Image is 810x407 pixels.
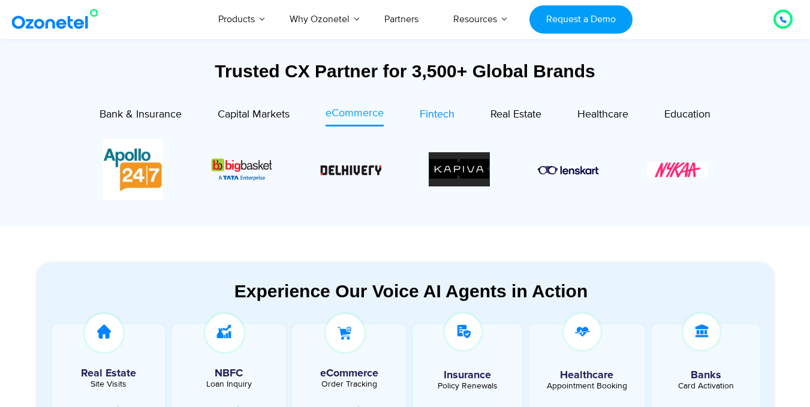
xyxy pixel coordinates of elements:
h5: Healthcare [538,370,636,381]
a: Fintech [420,105,454,126]
h5: Real Estate [58,368,159,379]
div: Image Carousel [103,139,708,200]
div: Loan Inquiry [178,380,279,388]
div: Trusted CX Partner for 3,500+ Global Brands [37,61,774,82]
span: Real Estate [490,108,541,121]
a: Request a Demo [529,5,632,34]
span: Capital Markets [218,108,290,121]
a: Capital Markets [218,105,290,126]
span: Fintech [420,108,454,121]
h5: Banks [658,370,755,381]
span: Healthcare [577,108,628,121]
div: Appointment Booking [538,382,636,390]
a: Education [664,105,710,126]
span: Education [664,108,710,121]
span: eCommerce [326,107,384,120]
h5: NBFC [178,368,279,379]
h5: eCommerce [299,368,400,379]
div: Experience Our Voice AI Agents in Action [49,281,774,302]
div: Card Activation [658,382,755,390]
a: Bank & Insurance [100,105,182,126]
div: Site Visits [58,380,159,388]
a: Real Estate [490,105,541,126]
a: eCommerce [326,105,384,126]
div: Policy Renewals [419,382,516,390]
a: Healthcare [577,105,628,126]
h5: Insurance [419,370,516,381]
span: Bank & Insurance [100,108,182,121]
div: Order Tracking [299,380,400,388]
